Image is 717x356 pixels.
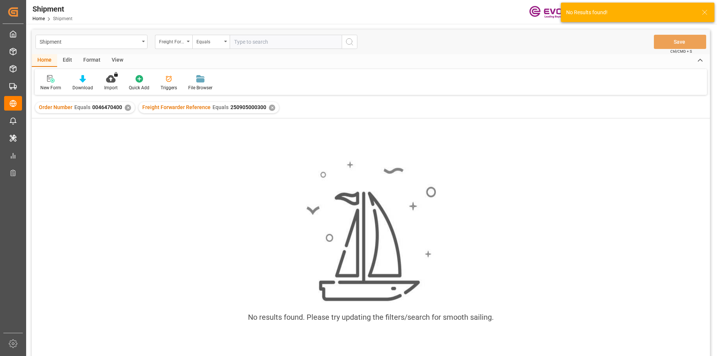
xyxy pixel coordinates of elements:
[566,9,695,16] div: No Results found!
[230,35,342,49] input: Type to search
[248,312,494,323] div: No results found. Please try updating the filters/search for smooth sailing.
[192,35,230,49] button: open menu
[342,35,357,49] button: search button
[57,54,78,67] div: Edit
[305,160,436,303] img: smooth_sailing.jpeg
[155,35,192,49] button: open menu
[129,84,149,91] div: Quick Add
[106,54,129,67] div: View
[125,105,131,111] div: ✕
[670,49,692,54] span: Ctrl/CMD + S
[74,104,90,110] span: Equals
[32,3,72,15] div: Shipment
[142,104,211,110] span: Freight Forwarder Reference
[40,84,61,91] div: New Form
[654,35,706,49] button: Save
[92,104,122,110] span: 0046470400
[32,16,45,21] a: Home
[39,104,72,110] span: Order Number
[161,84,177,91] div: Triggers
[230,104,266,110] span: 250905000300
[529,6,578,19] img: Evonik-brand-mark-Deep-Purple-RGB.jpeg_1700498283.jpeg
[196,37,222,45] div: Equals
[159,37,184,45] div: Freight Forwarder Reference
[72,84,93,91] div: Download
[35,35,148,49] button: open menu
[40,37,139,46] div: Shipment
[188,84,212,91] div: File Browser
[32,54,57,67] div: Home
[212,104,229,110] span: Equals
[269,105,275,111] div: ✕
[78,54,106,67] div: Format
